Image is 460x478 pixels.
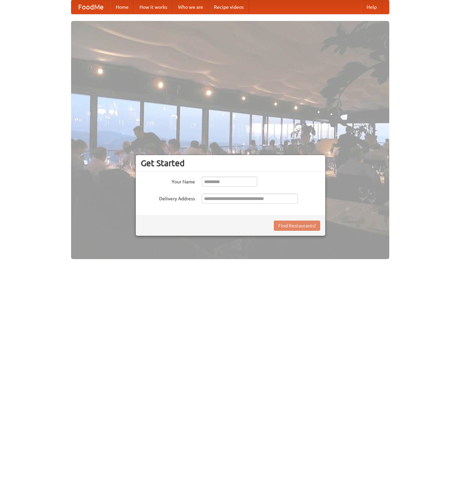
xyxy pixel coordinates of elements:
[141,177,195,185] label: Your Name
[361,0,382,14] a: Help
[141,158,320,168] h3: Get Started
[274,221,320,231] button: Find Restaurants!
[141,194,195,202] label: Delivery Address
[134,0,173,14] a: How it works
[173,0,209,14] a: Who we are
[209,0,249,14] a: Recipe videos
[110,0,134,14] a: Home
[71,0,110,14] a: FoodMe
